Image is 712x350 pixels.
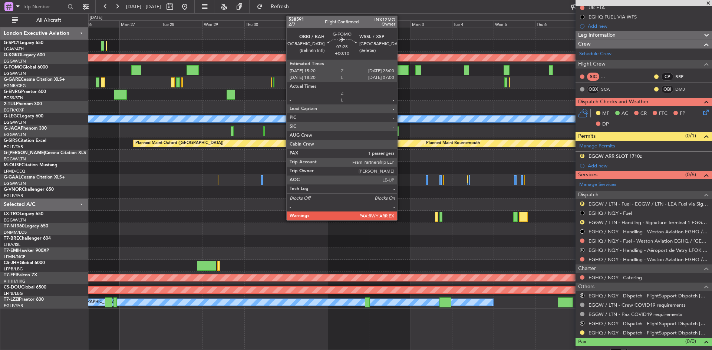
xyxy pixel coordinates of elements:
[4,212,20,216] span: LX-TRO
[4,151,86,155] a: G-[PERSON_NAME]Cessna Citation XLS
[4,291,23,296] a: LFPB/LBG
[286,20,327,27] div: Fri 31
[4,53,45,57] a: G-KGKGLegacy 600
[4,107,24,113] a: EGTK/OXF
[4,102,16,106] span: 2-TIJL
[578,264,596,273] span: Charter
[578,132,596,141] span: Permits
[4,236,19,241] span: T7-BRE
[659,110,667,117] span: FFC
[19,18,78,23] span: All Aircraft
[4,249,18,253] span: T7-EMI
[589,293,708,299] a: EGHQ / NQY - Dispatch - FlightSupport Dispatch [GEOGRAPHIC_DATA]
[4,90,21,94] span: G-ENRG
[411,20,452,27] div: Mon 3
[494,20,535,27] div: Wed 5
[4,83,26,89] a: EGNR/CEG
[4,53,21,57] span: G-KGKG
[119,20,161,27] div: Mon 27
[580,293,584,298] button: R
[589,238,708,244] a: EGHQ / NQY - Fuel - Weston Aviation EGHQ / [GEOGRAPHIC_DATA]
[4,139,18,143] span: G-SIRS
[4,273,17,277] span: T7-FFI
[578,60,606,69] span: Flight Crew
[4,77,65,82] a: G-GARECessna Citation XLS+
[4,236,51,241] a: T7-BREChallenger 604
[578,191,599,199] span: Dispatch
[4,249,49,253] a: T7-EMIHawker 900XP
[4,273,37,277] a: T7-FFIFalcon 7X
[4,266,23,272] a: LFPB/LBG
[589,320,708,327] a: EGHQ / NQY - Dispatch - FlightSupport Dispatch [GEOGRAPHIC_DATA]
[579,143,615,150] a: Manage Permits
[264,4,296,9] span: Refresh
[4,156,26,162] a: EGGW/LTN
[680,110,685,117] span: FP
[535,20,577,27] div: Thu 6
[4,279,26,284] a: VHHH/HKG
[341,174,354,186] div: Owner
[4,261,20,265] span: CS-JHH
[589,14,637,20] div: EGHQ FUEL VIA WFS
[589,302,686,308] a: EGGW / LTN - Crew COVID19 requirements
[4,65,48,70] a: G-FOMOGlobal 6000
[4,169,25,174] a: LFMD/CEQ
[4,297,19,302] span: T7-LZZI
[589,210,632,216] a: EGHQ / NQY - Fuel
[4,224,24,229] span: T7-N1960
[661,85,673,93] div: OBI
[588,23,708,29] div: Add new
[4,120,26,125] a: EGGW/LTN
[602,110,609,117] span: MF
[4,46,24,52] a: LGAV/ATH
[589,247,708,253] a: EGHQ / NQY - Handling - Aéroport de Vatry LFOK / XCR
[578,283,594,291] span: Others
[4,224,48,229] a: T7-N1960Legacy 650
[4,181,26,186] a: EGGW/LTN
[589,4,605,11] div: UK ETA
[4,261,45,265] a: CS-JHHGlobal 6000
[685,337,696,345] span: (0/0)
[4,77,21,82] span: G-GARE
[426,138,480,149] div: Planned Maint Bournemouth
[589,153,642,159] div: EGGW ARR SLOT 1710z
[4,175,65,180] a: G-GAALCessna Citation XLS+
[4,193,23,199] a: EGLF/FAB
[580,154,584,158] button: R
[4,285,46,290] a: CS-DOUGlobal 6500
[589,219,708,226] a: EGGW / LTN - Handling - Signature Terminal 1 EGGW / LTN
[4,230,27,235] a: DNMM/LOS
[580,321,584,326] button: R
[327,20,369,27] div: Sat 1
[4,102,42,106] a: 2-TIJLPhenom 300
[4,126,21,131] span: G-JAGA
[578,98,649,106] span: Dispatch Checks and Weather
[4,151,45,155] span: G-[PERSON_NAME]
[4,126,47,131] a: G-JAGAPhenom 300
[661,73,673,81] div: CP
[579,50,612,58] a: Schedule Crew
[4,144,23,150] a: EGLF/FAB
[4,114,20,119] span: G-LEGC
[578,338,586,346] span: Pax
[4,254,26,260] a: LFMN/NCE
[4,175,21,180] span: G-GAAL
[578,31,616,40] span: Leg Information
[589,311,682,317] a: EGGW / LTN - Pax COVID19 requirements
[4,187,22,192] span: G-VNOR
[601,73,618,80] div: - -
[4,65,23,70] span: G-FOMO
[4,163,22,167] span: M-OUSE
[4,217,26,223] a: EGGW/LTN
[4,297,44,302] a: T7-LZZIPraetor 600
[23,1,65,12] input: Trip Number
[4,139,46,143] a: G-SIRSCitation Excel
[589,330,708,336] a: EGHQ / NQY - Dispatch - FlightSupport Dispatch [GEOGRAPHIC_DATA]
[675,86,692,93] a: DMJ
[578,171,597,179] span: Services
[685,132,696,140] span: (0/1)
[8,14,80,26] button: All Aircraft
[685,171,696,179] span: (0/6)
[640,110,647,117] span: CR
[4,71,26,76] a: EGGW/LTN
